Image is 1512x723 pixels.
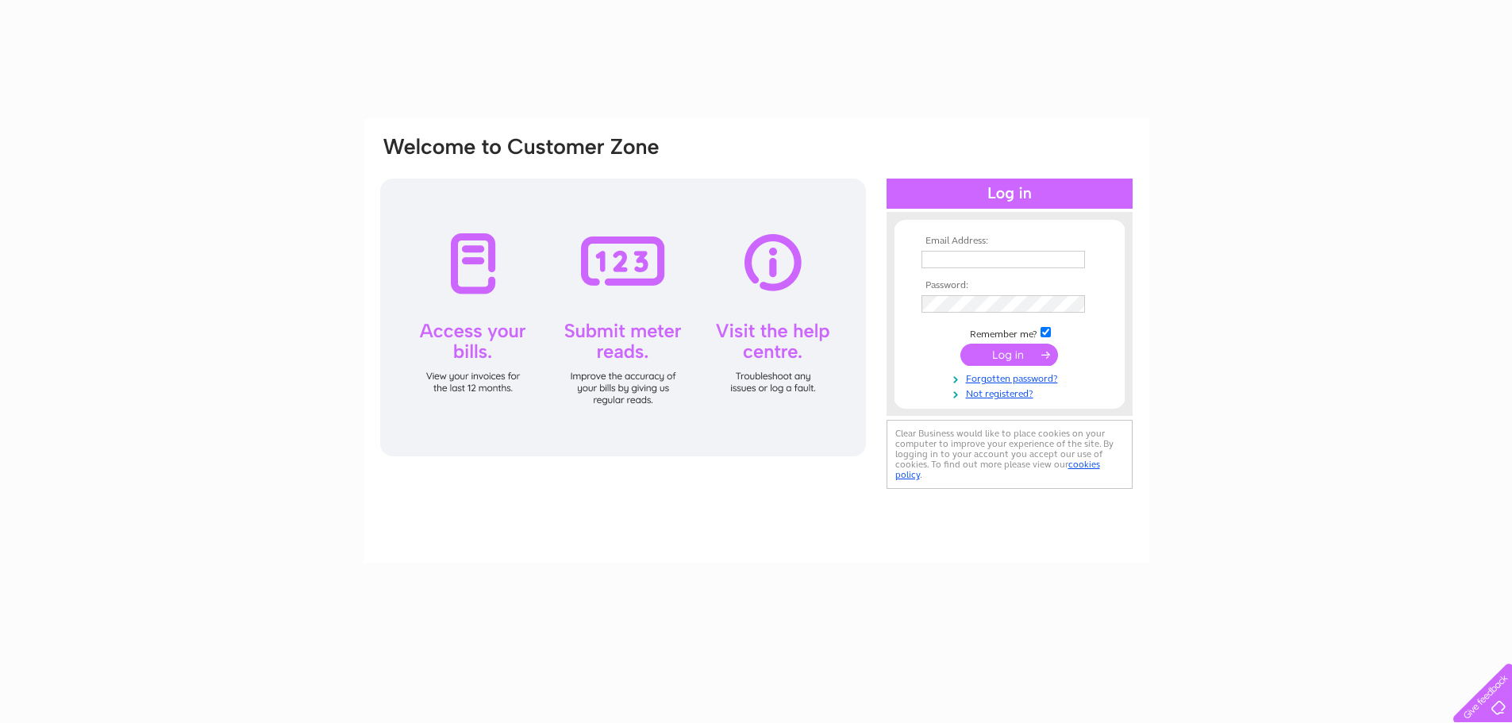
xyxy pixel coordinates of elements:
a: Not registered? [921,385,1102,400]
a: cookies policy [895,459,1100,480]
div: Clear Business would like to place cookies on your computer to improve your experience of the sit... [887,420,1133,489]
input: Submit [960,344,1058,366]
td: Remember me? [918,325,1102,340]
th: Email Address: [918,236,1102,247]
th: Password: [918,280,1102,291]
a: Forgotten password? [921,370,1102,385]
